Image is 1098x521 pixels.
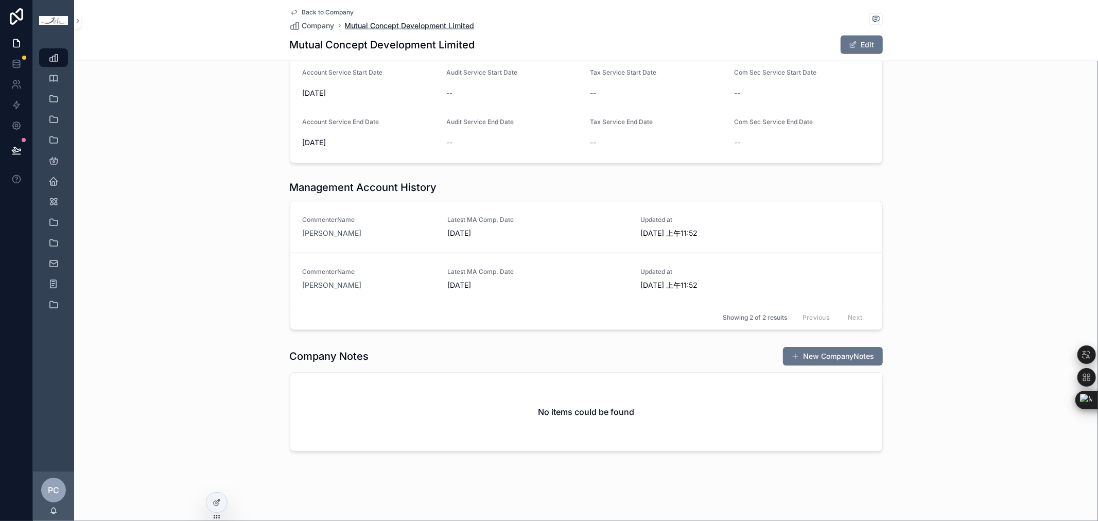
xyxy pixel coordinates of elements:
span: Back to Company [302,8,354,16]
a: Mutual Concept Development Limited [345,21,475,31]
span: Updated at [640,216,821,224]
a: [PERSON_NAME] [303,280,362,290]
span: Account Service End Date [303,118,379,126]
a: Back to Company [290,8,354,16]
h1: Management Account History [290,180,437,195]
h1: Mutual Concept Development Limited [290,38,475,52]
h2: No items could be found [538,406,634,418]
span: Showing 2 of 2 results [723,314,787,322]
a: CommenterName[PERSON_NAME]Latest MA Comp. Date[DATE]Updated at[DATE] 上午11:52 [290,201,882,253]
span: Tax Service End Date [590,118,653,126]
span: [DATE] [303,88,439,98]
span: Tax Service Start Date [590,68,657,76]
span: -- [446,137,452,148]
a: Company [290,21,335,31]
span: [DATE] [303,137,439,148]
button: New CompanyNotes [783,347,883,366]
span: CommenterName [303,216,435,224]
span: Com Sec Service Start Date [734,68,816,76]
span: [DATE] [447,228,628,238]
span: -- [734,137,740,148]
span: -- [590,88,597,98]
button: Edit [841,36,883,54]
span: Audit Service Start Date [446,68,517,76]
span: [DATE] 上午11:52 [640,280,821,290]
span: [DATE] [447,280,628,290]
span: PC [48,484,59,496]
span: [DATE] 上午11:52 [640,228,821,238]
span: Company [302,21,335,31]
span: Latest MA Comp. Date [447,268,628,276]
span: Latest MA Comp. Date [447,216,628,224]
h1: Company Notes [290,349,369,363]
img: App logo [39,16,68,26]
span: -- [734,88,740,98]
a: [PERSON_NAME] [303,228,362,238]
span: -- [590,137,597,148]
span: Account Service Start Date [303,68,383,76]
span: Audit Service End Date [446,118,514,126]
span: -- [446,88,452,98]
span: Updated at [640,268,821,276]
div: scrollable content [33,41,74,327]
span: Com Sec Service End Date [734,118,813,126]
span: CommenterName [303,268,435,276]
a: CommenterName[PERSON_NAME]Latest MA Comp. Date[DATE]Updated at[DATE] 上午11:52 [290,253,882,305]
